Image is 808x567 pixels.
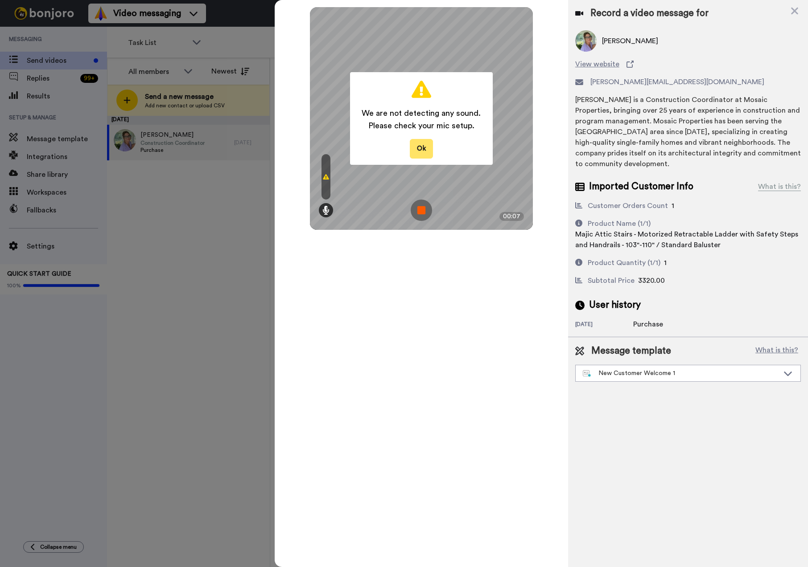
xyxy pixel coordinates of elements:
[664,259,667,266] span: 1
[753,344,801,358] button: What is this?
[410,139,433,158] button: Ok
[499,212,524,221] div: 00:07
[411,200,432,221] img: ic_record_stop.svg
[589,180,693,193] span: Imported Customer Info
[575,231,798,249] span: Majic Attic Stairs - Motorized Retractable Ladder with Safety Steps and Handrails - 103"-110" / S...
[638,277,665,284] span: 3320.00
[588,200,668,211] div: Customer Orders Count
[588,275,635,286] div: Subtotal Price
[583,370,591,377] img: nextgen-template.svg
[672,202,674,209] span: 1
[588,218,651,229] div: Product Name (1/1)
[590,77,764,87] span: [PERSON_NAME][EMAIL_ADDRESS][DOMAIN_NAME]
[583,369,779,378] div: New Customer Welcome 1
[362,119,481,132] span: Please check your mic setup.
[362,107,481,119] span: We are not detecting any sound.
[575,321,633,330] div: [DATE]
[758,181,801,192] div: What is this?
[575,94,801,169] div: [PERSON_NAME] is a Construction Coordinator at Mosaic Properties, bringing over 25 years of exper...
[575,59,801,69] a: View website
[633,319,678,330] div: Purchase
[591,344,671,358] span: Message template
[589,298,641,312] span: User history
[588,257,660,268] div: Product Quantity (1/1)
[575,59,619,69] span: View website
